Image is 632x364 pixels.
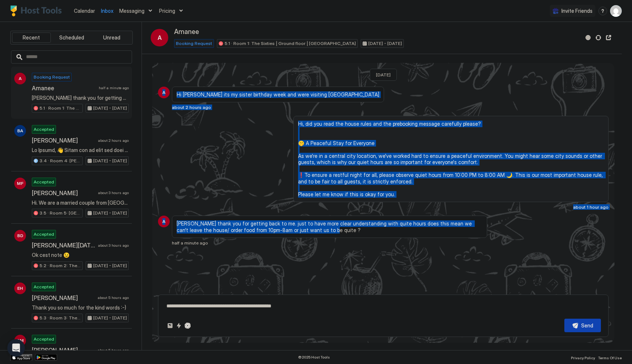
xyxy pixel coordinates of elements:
[598,353,622,361] a: Terms Of Use
[12,33,51,43] button: Recent
[23,51,132,63] input: Input Field
[177,220,482,233] span: [PERSON_NAME] thank you for getting back to me. just to have more clear understanding with quite ...
[34,231,54,238] span: Accepted
[174,321,183,330] button: Quick reply
[34,126,54,133] span: Accepted
[172,105,211,110] span: about 2 hours ago
[10,354,32,361] a: App Store
[74,8,95,14] span: Calendar
[376,72,391,77] span: [DATE]
[32,346,95,354] span: [PERSON_NAME]
[98,348,129,353] span: about 5 hours ago
[23,34,40,41] span: Recent
[93,105,127,111] span: [DATE] - [DATE]
[93,262,127,269] span: [DATE] - [DATE]
[34,179,54,185] span: Accepted
[162,89,165,96] span: A
[225,40,356,47] span: 5.1 · Room 1: The Sixties | Ground floor | [GEOGRAPHIC_DATA]
[564,319,601,332] button: Send
[39,315,81,321] span: 5.3 · Room 3: The Colours | Master bedroom | [GEOGRAPHIC_DATA]
[32,137,95,144] span: [PERSON_NAME]
[174,28,199,36] span: Amanee
[298,121,604,197] span: Hi, did you read the house rules and the prebooking message carefully please? 🤫 A Peaceful Stay f...
[584,33,592,42] button: Reservation information
[571,356,595,360] span: Privacy Policy
[298,355,330,360] span: © 2025 Host Tools
[32,147,129,153] span: Lo Ipsumd, 👋 Sitam con ad elit sed doei tempori! Ut'la et dolorem al enim adm. Veniamq nos exerci...
[183,321,192,330] button: ChatGPT Auto Reply
[34,336,54,342] span: Accepted
[35,354,57,361] a: Google Play Store
[99,86,129,90] span: half a minute ago
[32,294,95,302] span: [PERSON_NAME]
[17,128,23,134] span: BA
[10,5,65,16] a: Host Tools Logo
[17,337,24,344] span: SM
[93,158,127,164] span: [DATE] - [DATE]
[32,84,96,92] span: Amanee
[93,210,127,216] span: [DATE] - [DATE]
[581,322,593,329] div: Send
[598,7,607,15] div: menu
[10,31,133,45] div: tab-group
[39,158,81,164] span: 3.4 · Room 4: [PERSON_NAME] Modern | Large room | [PERSON_NAME]
[101,8,113,14] span: Inbox
[17,232,23,239] span: BD
[561,8,592,14] span: Invite Friends
[103,34,120,41] span: Unread
[32,304,129,311] span: Thank you so much for the kind words :-)
[59,34,84,41] span: Scheduled
[158,33,162,42] span: A
[162,218,165,225] span: A
[98,190,129,195] span: about 3 hours ago
[17,180,23,187] span: MF
[52,33,91,43] button: Scheduled
[19,75,22,82] span: A
[594,33,603,42] button: Sync reservation
[176,40,212,47] span: Booking Request
[101,7,113,15] a: Inbox
[571,353,595,361] a: Privacy Policy
[39,105,81,111] span: 5.1 · Room 1: The Sixties | Ground floor | [GEOGRAPHIC_DATA]
[177,91,379,98] span: Hi [PERSON_NAME] its my sister birthday week and were visiting [GEOGRAPHIC_DATA]
[32,200,129,206] span: Hi. We are a married couple from [GEOGRAPHIC_DATA]. We pretty much come back to sleep, so will be...
[34,284,54,290] span: Accepted
[610,5,622,17] div: User profile
[93,315,127,321] span: [DATE] - [DATE]
[172,240,208,246] span: half a minute ago
[604,33,613,42] button: Open reservation
[598,356,622,360] span: Terms Of Use
[7,339,25,357] div: Open Intercom Messenger
[92,33,131,43] button: Unread
[573,204,609,210] span: about 1 hour ago
[39,262,81,269] span: 5.2 · Room 2: The Barbican | Ground floor | [GEOGRAPHIC_DATA]
[98,295,129,300] span: about 5 hours ago
[368,40,402,47] span: [DATE] - [DATE]
[98,138,129,143] span: about 2 hours ago
[74,7,95,15] a: Calendar
[166,321,174,330] button: Upload image
[32,189,95,197] span: [PERSON_NAME]
[98,243,129,248] span: about 3 hours ago
[119,8,144,14] span: Messaging
[32,95,129,101] span: [PERSON_NAME] thank you for getting back to me. just to have more clear understanding with quite ...
[39,210,81,216] span: 3.5 · Room 5: [GEOGRAPHIC_DATA] | [GEOGRAPHIC_DATA]
[32,242,95,249] span: [PERSON_NAME][DATE]
[32,252,129,258] span: Ok cest note 😉
[159,8,175,14] span: Pricing
[34,74,70,80] span: Booking Request
[17,285,23,292] span: EH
